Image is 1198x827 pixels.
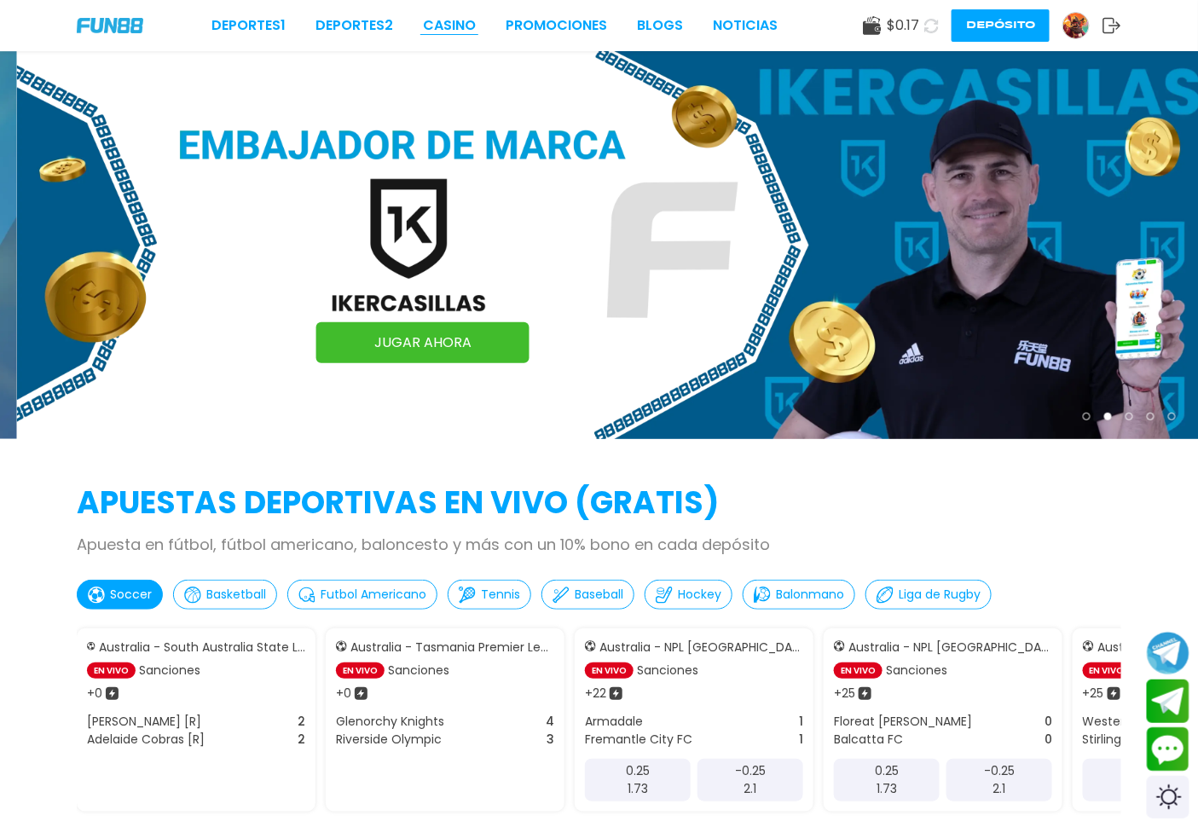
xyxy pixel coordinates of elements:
[637,15,683,36] a: BLOGS
[336,685,351,703] p: + 0
[336,731,442,749] p: Riverside Olympic
[585,662,634,679] p: EN VIVO
[298,713,305,731] p: 2
[1083,685,1104,703] p: + 25
[77,533,1121,556] p: Apuesta en fútbol, fútbol americano, baloncesto y más con un 10% bono en cada depósito
[87,662,136,679] p: EN VIVO
[1083,662,1131,679] p: EN VIVO
[541,580,634,610] button: Baseball
[848,639,1052,656] p: Australia - NPL [GEOGRAPHIC_DATA]
[481,586,520,604] p: Tennis
[316,322,530,363] a: JUGAR AHORA
[1045,713,1052,731] p: 0
[713,15,778,36] a: NOTICIAS
[99,639,305,656] p: Australia - South Australia State League 1 Reserves
[211,15,286,36] a: Deportes1
[336,662,385,679] p: EN VIVO
[899,586,981,604] p: Liga de Rugby
[875,762,899,780] p: 0.25
[877,780,897,798] p: 1.73
[799,713,803,731] p: 1
[206,586,266,604] p: Basketball
[585,713,643,731] p: Armadale
[735,762,766,780] p: -0.25
[388,662,449,680] p: Sanciones
[626,762,650,780] p: 0.25
[546,713,554,731] p: 4
[645,580,732,610] button: Hockey
[321,586,426,604] p: Futbol Americano
[1062,12,1103,39] a: Avatar
[77,480,1121,526] h2: APUESTAS DEPORTIVAS EN VIVO (gratis)
[336,713,444,731] p: Glenorchy Knights
[77,580,163,610] button: Soccer
[799,731,803,749] p: 1
[173,580,277,610] button: Basketball
[350,639,554,656] p: Australia - Tasmania Premier League
[77,18,143,32] img: Company Logo
[1147,727,1189,772] button: Contact customer service
[110,586,152,604] p: Soccer
[834,731,903,749] p: Balcatta FC
[1063,13,1089,38] img: Avatar
[1083,713,1180,731] p: Western Knights
[1147,680,1189,724] button: Join telegram
[834,713,972,731] p: Floreat [PERSON_NAME]
[678,586,721,604] p: Hockey
[834,662,883,679] p: EN VIVO
[575,586,623,604] p: Baseball
[139,662,200,680] p: Sanciones
[1045,731,1052,749] p: 0
[585,731,692,749] p: Fremantle City FC
[743,580,855,610] button: Balonmano
[637,662,698,680] p: Sanciones
[448,580,531,610] button: Tennis
[1147,776,1189,818] div: Switch theme
[834,685,855,703] p: + 25
[887,15,919,36] span: $ 0.17
[547,731,554,749] p: 3
[87,731,205,749] p: Adelaide Cobras [R]
[87,685,102,703] p: + 0
[585,685,606,703] p: + 22
[744,780,757,798] p: 2.1
[984,762,1015,780] p: -0.25
[599,639,803,656] p: Australia - NPL [GEOGRAPHIC_DATA]
[506,15,607,36] a: Promociones
[423,15,476,36] a: CASINO
[298,731,305,749] p: 2
[776,586,844,604] p: Balonmano
[87,713,201,731] p: [PERSON_NAME] [R]
[628,780,648,798] p: 1.73
[315,15,393,36] a: Deportes2
[993,780,1006,798] p: 2.1
[865,580,992,610] button: Liga de Rugby
[886,662,947,680] p: Sanciones
[1147,631,1189,675] button: Join telegram channel
[287,580,437,610] button: Futbol Americano
[952,9,1050,42] button: Depósito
